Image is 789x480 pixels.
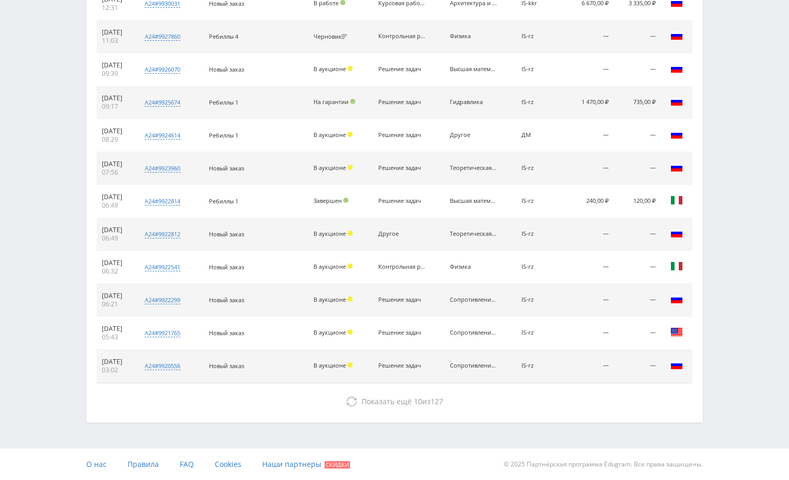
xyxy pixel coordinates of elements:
[450,296,497,303] div: Сопротивление материалов
[209,263,244,271] span: Новый заказ
[145,65,180,74] div: a24#9926070
[347,264,353,269] span: Холд
[564,185,614,218] td: 240,00 ₽
[209,98,238,106] span: Ребиллы 1
[521,132,559,139] div: ДМ
[347,362,353,368] span: Холд
[347,132,353,137] span: Холд
[450,132,497,139] div: Другое
[102,358,130,366] div: [DATE]
[314,131,346,139] span: В аукционе
[564,119,614,152] td: —
[564,350,614,383] td: —
[378,66,425,73] div: Решение задач
[209,230,244,238] span: Новый заказ
[180,449,194,480] a: FAQ
[670,95,683,108] img: rus.png
[670,29,683,42] img: rus.png
[102,259,130,267] div: [DATE]
[400,449,703,480] div: © 2025 Партнёрская программа Edugram. Все права защищены.
[102,28,130,37] div: [DATE]
[145,164,180,173] div: a24#9923960
[670,194,683,207] img: ita.png
[378,231,425,237] div: Другое
[102,94,130,102] div: [DATE]
[670,359,683,371] img: rus.png
[314,361,346,369] span: В аукционе
[347,231,353,236] span: Холд
[521,296,559,303] div: IS-rz
[215,459,241,469] span: Cookies
[102,127,130,135] div: [DATE]
[521,362,559,369] div: IS-rz
[102,325,130,333] div: [DATE]
[614,86,661,119] td: 735,00 ₽
[209,296,244,304] span: Новый заказ
[564,251,614,284] td: —
[614,350,661,383] td: —
[450,33,497,40] div: Физика
[564,152,614,185] td: —
[350,99,355,104] span: Подтвержден
[378,33,425,40] div: Контрольная работа
[102,135,130,144] div: 08:29
[145,230,180,238] div: a24#9922812
[102,366,130,374] div: 03:02
[614,119,661,152] td: —
[215,449,241,480] a: Cookies
[450,198,497,204] div: Высшая математика
[209,197,238,205] span: Ребиллы 1
[362,396,443,406] span: из
[145,263,180,271] div: a24#9922541
[97,391,692,412] button: Показать ещё 10из127
[564,284,614,317] td: —
[362,396,412,406] span: Показать ещё
[102,102,130,111] div: 09:17
[670,128,683,141] img: rus.png
[180,459,194,469] span: FAQ
[102,70,130,78] div: 09:39
[145,329,180,337] div: a24#9921765
[414,396,422,406] span: 10
[127,459,159,469] span: Правила
[450,231,497,237] div: Теоретическая механика
[314,33,350,40] div: Черновик
[145,32,180,41] div: a24#9927860
[378,198,425,204] div: Решение задач
[614,251,661,284] td: —
[145,197,180,205] div: a24#9922814
[102,292,130,300] div: [DATE]
[521,33,559,40] div: IS-rz
[670,293,683,305] img: rus.png
[521,329,559,336] div: IS-rz
[614,317,661,350] td: —
[102,226,130,234] div: [DATE]
[102,333,130,341] div: 05:43
[209,65,244,73] span: Новый заказ
[521,198,559,204] div: IS-rz
[450,66,497,73] div: Высшая математика
[670,326,683,338] img: usa.png
[209,164,244,172] span: Новый заказ
[670,260,683,272] img: ita.png
[145,362,180,370] div: a24#9920556
[670,161,683,174] img: rus.png
[347,165,353,170] span: Холд
[262,449,350,480] a: Наши партнеры Скидки
[86,449,107,480] a: О нас
[314,98,349,106] span: На гарантии
[450,99,497,106] div: Гидравлика
[521,99,559,106] div: IS-rz
[314,328,346,336] span: В аукционе
[86,459,107,469] span: О нас
[102,61,130,70] div: [DATE]
[324,461,350,468] span: Скидки
[102,193,130,201] div: [DATE]
[614,53,661,86] td: —
[614,218,661,251] td: —
[450,165,497,172] div: Теоретическая механика
[102,168,130,177] div: 07:56
[145,296,180,304] div: a24#9922299
[314,197,342,204] span: Завершен
[614,284,661,317] td: —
